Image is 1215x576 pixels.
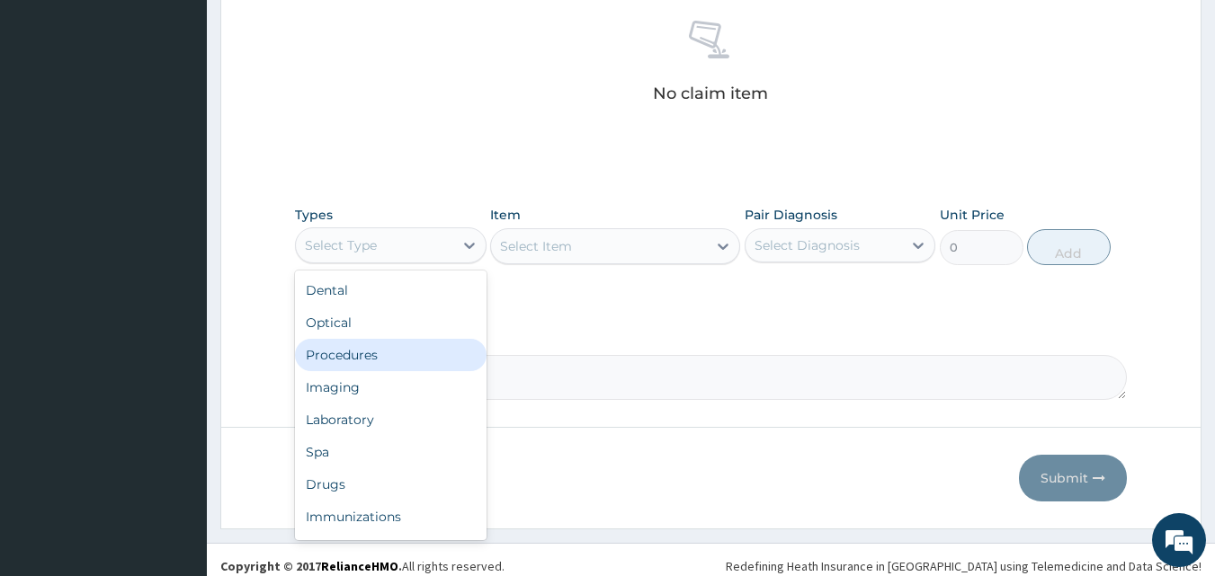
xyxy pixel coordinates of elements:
textarea: Type your message and hit 'Enter' [9,385,343,448]
strong: Copyright © 2017 . [220,558,402,574]
div: Select Diagnosis [755,236,860,254]
label: Unit Price [940,206,1005,224]
span: We're online! [104,173,248,355]
label: Pair Diagnosis [745,206,837,224]
div: Drugs [295,468,487,501]
div: Laboratory [295,403,487,436]
div: Immunizations [295,501,487,533]
button: Submit [1019,455,1127,501]
div: Optical [295,306,487,339]
div: Chat with us now [94,101,302,124]
div: Procedures [295,339,487,371]
div: Minimize live chat window [295,9,338,52]
div: Imaging [295,371,487,403]
a: RelianceHMO [321,558,398,574]
div: Select Type [305,236,377,254]
div: Spa [295,436,487,468]
label: Comment [295,330,1128,345]
p: No claim item [653,84,768,102]
label: Types [295,208,333,223]
div: Others [295,533,487,565]
img: d_794563401_company_1708531726252_794563401 [33,90,73,135]
div: Redefining Heath Insurance in [GEOGRAPHIC_DATA] using Telemedicine and Data Science! [726,557,1202,575]
button: Add [1027,229,1111,265]
label: Item [490,206,521,224]
div: Dental [295,274,487,306]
